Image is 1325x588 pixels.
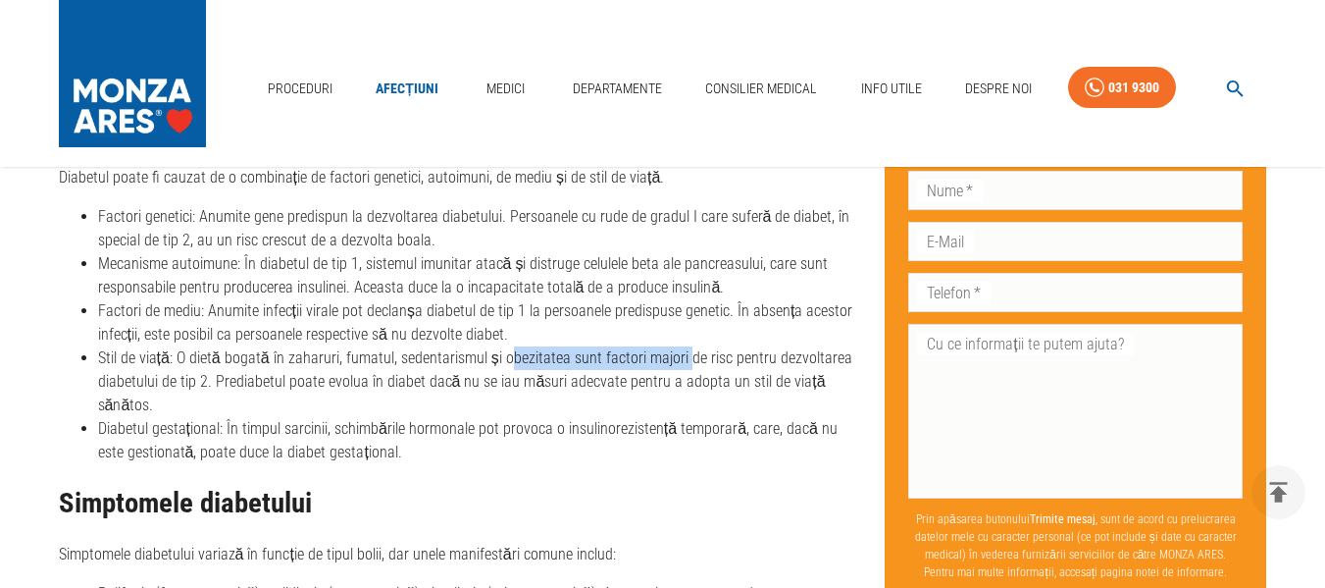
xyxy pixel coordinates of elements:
a: Medici [474,69,536,109]
a: Consilier Medical [697,69,825,109]
button: delete [1251,465,1305,519]
a: Departamente [565,69,670,109]
li: Mecanisme autoimune: În diabetul de tip 1, sistemul imunitar atacă și distruge celulele beta ale ... [98,252,854,299]
li: Factori de mediu: Anumite infecții virale pot declanșa diabetul de tip 1 la persoanele predispuse... [98,299,854,347]
li: Factori genetici: Anumite gene predispun la dezvoltarea diabetului. Persoanele cu rude de gradul ... [98,205,854,252]
a: Despre Noi [957,69,1040,109]
li: Stil de viață: O dietă bogată în zaharuri, fumatul, sedentarismul și obezitatea sunt factori majo... [98,347,854,417]
a: Info Utile [853,69,930,109]
p: Diabetul poate fi cauzat de o combinație de factori genetici, autoimuni, de mediu și de stil de v... [59,166,854,189]
b: Trimite mesaj [1030,512,1096,526]
div: 031 9300 [1108,76,1159,100]
a: Proceduri [260,69,340,109]
li: Diabetul gestațional: În timpul sarcinii, schimbările hormonale pot provoca o insulinorezistență ... [98,417,854,464]
p: Simptomele diabetului variază în funcție de tipul bolii, dar unele manifestări comune includ: [59,543,854,566]
a: 031 9300 [1068,67,1176,109]
h2: Simptomele diabetului [59,488,854,519]
a: Afecțiuni [368,69,446,109]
